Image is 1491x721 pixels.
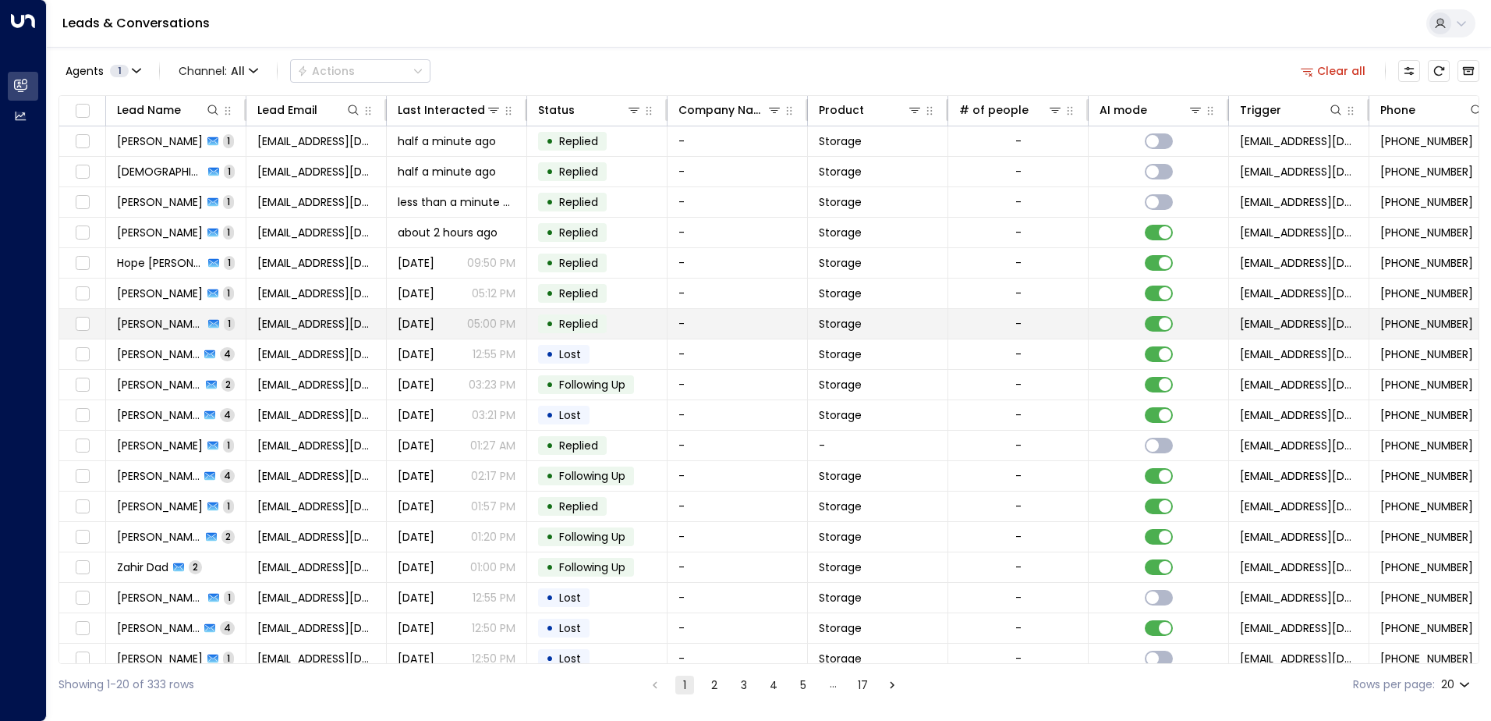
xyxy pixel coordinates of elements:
[1240,620,1358,636] span: leads@space-station.co.uk
[1457,60,1479,82] button: Archived Leads
[398,133,496,149] span: half a minute ago
[819,255,862,271] span: Storage
[1240,499,1358,514] span: leads@space-station.co.uk
[1380,194,1473,210] span: +447575279195
[1380,590,1473,606] span: +447778039492
[257,101,317,119] div: Lead Email
[117,499,203,514] span: Mahfuz Rahman
[221,530,235,543] span: 2
[1380,438,1473,453] span: +447849696337
[819,286,862,301] span: Storage
[819,651,862,666] span: Storage
[398,101,485,119] div: Last Interacted
[559,438,598,453] span: Replied
[470,559,515,575] p: 01:00 PM
[1380,133,1473,149] span: +447152836543
[257,377,375,392] span: ojjohn39@gmail.com
[546,371,554,398] div: •
[257,225,375,240] span: cynuwe@gmail.com
[1380,559,1473,575] span: +447440682296
[819,620,862,636] span: Storage
[73,314,92,334] span: Toggle select row
[645,675,902,694] nav: pagination navigation
[1240,346,1358,362] span: leads@space-station.co.uk
[398,529,434,545] span: Yesterday
[819,377,862,392] span: Storage
[467,255,515,271] p: 09:50 PM
[398,438,434,453] span: Apr 16, 2025
[73,345,92,364] span: Toggle select row
[794,676,813,694] button: Go to page 5
[398,590,434,606] span: Yesterday
[470,438,515,453] p: 01:27 AM
[819,133,862,149] span: Storage
[1240,101,1281,119] div: Trigger
[257,651,375,666] span: sanabil.ahsan01@gmail.com
[546,554,554,581] div: •
[172,60,264,82] span: Channel:
[1380,620,1473,636] span: +447440794293
[559,499,598,514] span: Replied
[559,316,598,332] span: Replied
[538,101,575,119] div: Status
[764,676,783,694] button: Go to page 4
[221,378,235,391] span: 2
[1380,286,1473,301] span: +447551356697
[257,255,375,271] span: hopemccarthy49@gmail.com
[1015,468,1022,484] div: -
[1380,346,1473,362] span: +447592067696
[257,407,375,423] span: aaliaryaz78@gmail.com
[1240,225,1358,240] span: leads@space-station.co.uk
[959,101,1029,119] div: # of people
[398,377,434,392] span: Yesterday
[1240,377,1358,392] span: leads@space-station.co.uk
[398,559,434,575] span: Yesterday
[257,529,375,545] span: ahsanfiaz@hotmail.co.uk
[546,615,554,641] div: •
[546,311,554,337] div: •
[1240,255,1358,271] span: leads@space-station.co.uk
[559,194,598,210] span: Replied
[1380,255,1473,271] span: +447548353669
[257,468,375,484] span: rzkay20@outlook.com
[257,438,375,453] span: aaliaryaz78@gmail.com
[668,431,808,460] td: -
[117,468,200,484] span: Mohammed Rehan Khan
[224,256,235,269] span: 1
[819,101,864,119] div: Product
[819,468,862,484] span: Storage
[73,467,92,486] span: Toggle select row
[1240,438,1358,453] span: leads@space-station.co.uk
[73,223,92,243] span: Toggle select row
[220,408,235,421] span: 4
[668,187,808,217] td: -
[117,346,200,362] span: Sam Sam
[546,158,554,185] div: •
[668,492,808,521] td: -
[257,101,361,119] div: Lead Email
[223,499,234,513] span: 1
[1015,620,1022,636] div: -
[473,590,515,606] p: 12:55 PM
[290,59,430,83] button: Actions
[189,560,202,574] span: 2
[224,591,235,604] span: 1
[819,194,862,210] span: Storage
[257,194,375,210] span: bajuhidoja@gmail.com
[819,225,862,240] span: Storage
[297,64,355,78] div: Actions
[546,250,554,276] div: •
[1380,225,1473,240] span: +447963823918
[117,133,203,149] span: Gannon Barron
[559,651,581,666] span: Lost
[1015,559,1022,575] div: -
[559,346,581,362] span: Lost
[473,346,515,362] p: 12:55 PM
[73,527,92,547] span: Toggle select row
[546,584,554,611] div: •
[257,620,375,636] span: michaelobube1@gmail.com
[668,218,808,247] td: -
[472,407,515,423] p: 03:21 PM
[668,400,808,430] td: -
[117,101,181,119] div: Lead Name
